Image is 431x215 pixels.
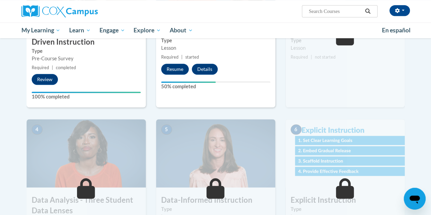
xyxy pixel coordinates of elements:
[134,26,161,34] span: Explore
[404,188,426,210] iframe: Button to launch messaging window
[291,55,308,60] span: Required
[308,7,363,15] input: Search Courses
[156,119,275,187] img: Course Image
[315,55,336,60] span: not started
[32,92,141,93] div: Your progress
[311,55,312,60] span: |
[161,205,270,213] label: Type
[363,7,373,15] button: Search
[95,22,129,38] a: Engage
[156,195,275,205] h3: Data-Informed Instruction
[291,124,302,135] span: 6
[389,5,410,16] button: Account Settings
[291,44,400,52] div: Lesson
[161,64,189,75] button: Resume
[16,22,415,38] div: Main menu
[165,22,197,38] a: About
[21,26,60,34] span: My Learning
[129,22,165,38] a: Explore
[192,64,218,75] button: Details
[32,124,43,135] span: 4
[161,81,216,83] div: Your progress
[378,23,415,37] a: En español
[99,26,125,34] span: Engage
[32,55,141,62] div: Pre-Course Survey
[65,22,95,38] a: Learn
[286,119,405,187] img: Course Image
[181,55,183,60] span: |
[161,37,270,44] label: Type
[170,26,193,34] span: About
[21,5,98,17] img: Cox Campus
[32,74,58,85] button: Review
[32,65,49,70] span: Required
[56,65,76,70] span: completed
[17,22,65,38] a: My Learning
[52,65,53,70] span: |
[27,119,146,187] img: Course Image
[161,44,270,52] div: Lesson
[161,83,270,90] label: 50% completed
[32,47,141,55] label: Type
[382,27,411,34] span: En español
[286,195,405,205] h3: Explicit Instruction
[161,124,172,135] span: 5
[161,55,179,60] span: Required
[21,5,144,17] a: Cox Campus
[291,37,400,44] label: Type
[185,55,199,60] span: started
[291,205,400,213] label: Type
[32,93,141,101] label: 100% completed
[69,26,91,34] span: Learn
